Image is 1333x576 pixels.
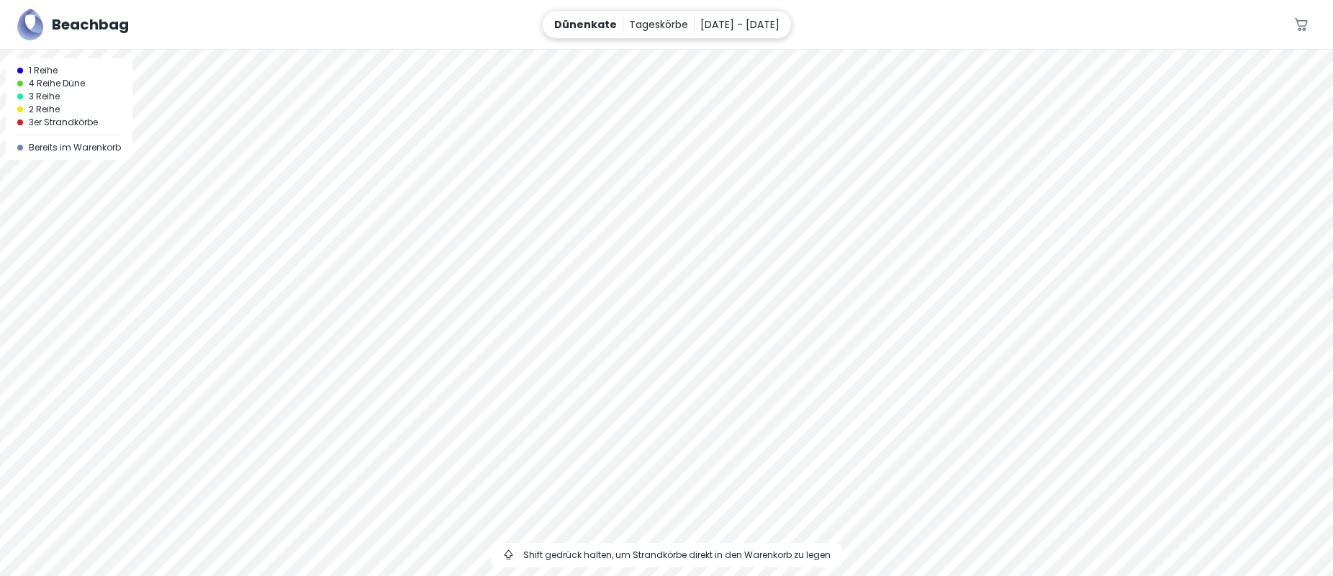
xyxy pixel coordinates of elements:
[52,14,129,35] h5: Beachbag
[17,9,43,40] img: Beachbag
[29,64,58,77] span: 1 Reihe
[29,90,60,103] span: 3 Reihe
[700,17,780,32] p: [DATE] - [DATE]
[29,77,85,90] span: 4 Reihe Düne
[523,549,831,562] span: Shift gedrück halten, um Strandkörbe direkt in den Warenkorb zu legen
[29,116,98,129] span: 3er Strandkörbe
[554,17,617,32] p: Dünenkate
[29,141,121,154] span: Bereits im Warenkorb
[29,103,60,116] span: 2 Reihe
[629,17,688,32] p: Tageskörbe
